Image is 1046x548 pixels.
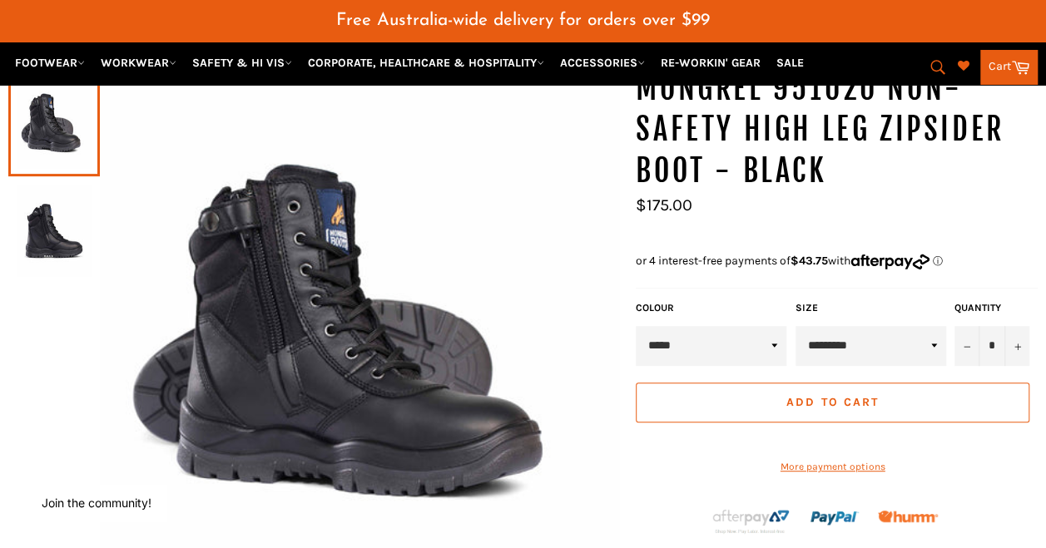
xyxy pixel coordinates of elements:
[796,301,946,315] label: Size
[42,496,151,510] button: Join the community!
[17,185,92,276] img: MONGREL 951020 Non-Safety High Leg Zipsider Boot - Black - Workin' Gear
[811,494,859,542] img: paypal.png
[654,48,767,77] a: RE-WORKIN' GEAR
[980,50,1038,85] a: Cart
[636,195,692,215] span: $175.00
[94,48,183,77] a: WORKWEAR
[336,12,710,29] span: Free Australia-wide delivery for orders over $99
[786,395,879,409] span: Add to Cart
[636,301,786,315] label: COLOUR
[636,383,1029,422] button: Add to Cart
[878,511,938,522] img: Humm_core_logo_RGB-01_300x60px_small_195d8312-4386-4de7-b182-0ef9b6303a37.png
[8,48,92,77] a: FOOTWEAR
[1004,326,1029,366] button: Increase item quantity by one
[553,48,652,77] a: ACCESSORIES
[301,48,551,77] a: CORPORATE, HEALTHCARE & HOSPITALITY
[636,460,1029,474] a: More payment options
[770,48,811,77] a: SALE
[711,507,791,535] img: Afterpay-Logo-on-dark-bg_large.png
[954,301,1029,315] label: Quantity
[954,326,979,366] button: Reduce item quantity by one
[636,68,1038,192] h1: MONGREL 951020 Non-Safety High Leg Zipsider Boot - Black
[186,48,299,77] a: SAFETY & HI VIS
